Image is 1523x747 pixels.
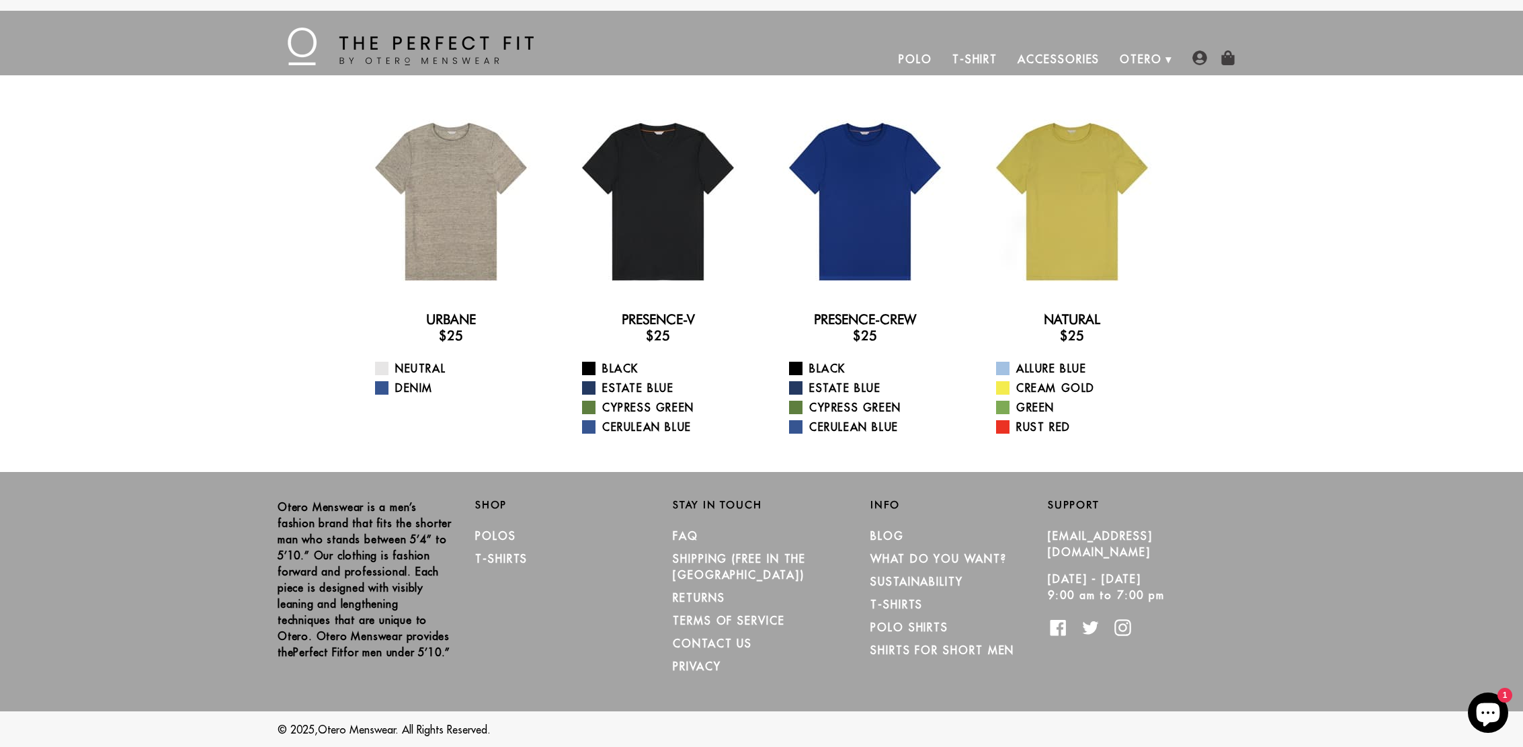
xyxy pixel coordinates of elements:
a: T-Shirts [475,552,528,565]
a: Polo [889,43,942,75]
a: PRIVACY [673,660,721,673]
a: Rust Red [996,419,1165,435]
a: [EMAIL_ADDRESS][DOMAIN_NAME] [1048,529,1153,559]
p: [DATE] - [DATE] 9:00 am to 7:00 pm [1048,571,1225,603]
a: Accessories [1007,43,1110,75]
p: Otero Menswear is a men’s fashion brand that fits the shorter man who stands between 5’4” to 5’10... [278,499,455,660]
h3: $25 [979,327,1165,344]
h3: $25 [358,327,544,344]
p: © 2025, . All Rights Reserved. [278,721,1245,738]
img: shopping-bag-icon.png [1221,50,1235,65]
h3: $25 [772,327,958,344]
a: What Do You Want? [870,552,1007,565]
h3: $25 [565,327,751,344]
h2: Info [870,499,1048,511]
h2: Shop [475,499,653,511]
a: Polo Shirts [870,621,948,634]
a: Neutral [375,360,544,377]
img: user-account-icon.png [1192,50,1207,65]
a: Natural [1044,311,1100,327]
a: Green [996,399,1165,416]
a: Denim [375,380,544,396]
a: Cream Gold [996,380,1165,396]
a: Estate Blue [582,380,751,396]
a: Allure Blue [996,360,1165,377]
a: Black [582,360,751,377]
a: Sustainability [870,575,963,588]
a: Polos [475,529,516,543]
h2: Support [1048,499,1245,511]
a: RETURNS [673,591,725,604]
inbox-online-store-chat: Shopify online store chat [1464,693,1512,736]
a: CONTACT US [673,637,752,650]
img: The Perfect Fit - by Otero Menswear - Logo [288,28,534,65]
a: SHIPPING (Free in the [GEOGRAPHIC_DATA]) [673,552,806,582]
a: Cypress Green [789,399,958,416]
a: Otero Menswear [318,723,396,736]
strong: Perfect Fit [293,645,343,659]
a: T-Shirt [942,43,1007,75]
a: FAQ [673,529,698,543]
a: TERMS OF SERVICE [673,614,785,627]
a: Presence-V [622,311,695,327]
a: Blog [870,529,904,543]
a: Shirts for Short Men [870,643,1014,657]
a: Estate Blue [789,380,958,396]
h2: Stay in Touch [673,499,850,511]
a: Cerulean Blue [789,419,958,435]
a: Otero [1110,43,1172,75]
a: Cypress Green [582,399,751,416]
a: Black [789,360,958,377]
a: T-Shirts [870,598,923,611]
a: Presence-Crew [814,311,916,327]
a: Cerulean Blue [582,419,751,435]
a: Urbane [426,311,476,327]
